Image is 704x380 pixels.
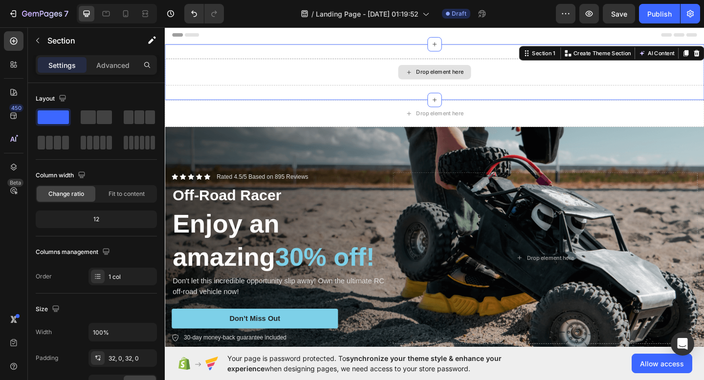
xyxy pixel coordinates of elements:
button: Allow access [632,354,692,373]
div: Don’t Miss Out [70,314,126,324]
p: Rated 4.5/5 Based on 895 Reviews [56,160,156,169]
span: Landing Page - [DATE] 01:19:52 [316,9,418,19]
span: 30% off! [120,235,228,267]
span: Change ratio [48,190,84,198]
p: Section [47,35,128,46]
div: 450 [9,104,23,112]
div: Drop element here [273,91,325,99]
div: Open Intercom Messenger [671,332,694,356]
p: 30-day money-back guarantee included [21,335,132,344]
span: Your page is password protected. To when designing pages, we need access to your store password. [227,353,540,374]
div: Undo/Redo [184,4,224,23]
span: Fit to content [109,190,145,198]
div: Width [36,328,52,337]
span: synchronize your theme style & enhance your experience [227,354,502,373]
span: / [311,9,314,19]
div: 1 col [109,273,154,281]
button: AI Content [513,24,556,36]
div: Beta [7,179,23,187]
span: Draft [452,9,466,18]
div: Section 1 [397,25,426,34]
p: Create Theme Section [444,25,507,34]
button: Save [603,4,635,23]
span: Allow access [640,359,684,369]
div: 12 [38,212,155,226]
p: Don't let this incredible opportunity slip away! Own the ultimate RC off-road vehicle now! [8,272,243,295]
p: Advanced [96,60,130,70]
div: Drop element here [273,46,325,54]
div: Layout [36,92,68,106]
div: Publish [647,9,672,19]
div: Column width [36,169,88,182]
div: Columns management [36,246,112,259]
iframe: Design area [165,26,704,348]
div: Order [36,272,52,281]
button: 7 [4,4,73,23]
p: Settings [48,60,76,70]
div: 32, 0, 32, 0 [109,354,154,363]
div: Size [36,303,62,316]
button: Don’t Miss Out [7,308,188,330]
div: Padding [36,354,58,362]
span: Save [611,10,627,18]
input: Auto [89,323,156,341]
p: 7 [64,8,68,20]
p: Off-Road Racer [8,174,243,195]
button: Publish [639,4,680,23]
h2: Enjoy an amazing [7,196,244,270]
div: Drop element here [394,249,445,256]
